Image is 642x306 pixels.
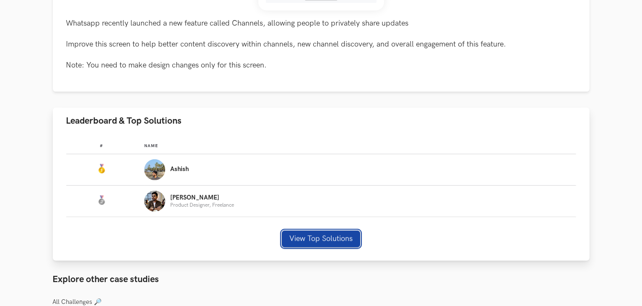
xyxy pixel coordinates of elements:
[144,159,165,180] img: Profile photo
[170,166,189,173] p: Ashish
[144,143,158,148] span: Name
[96,195,107,205] img: Silver Medal
[53,108,590,134] button: Leaderboard & Top Solutions
[170,194,234,201] p: [PERSON_NAME]
[53,274,590,285] h3: Explore other case studies
[66,18,576,71] p: Whatsapp recently launched a new feature called Channels, allowing people to privately share upda...
[170,202,234,208] p: Product Designer, Freelance
[66,115,182,127] span: Leaderboard & Top Solutions
[96,164,107,174] img: Gold Medal
[144,191,165,212] img: Profile photo
[282,231,360,247] button: View Top Solutions
[53,298,590,306] h3: All Challenges 🔎
[53,134,590,261] div: Leaderboard & Top Solutions
[66,137,576,217] table: Leaderboard
[100,143,103,148] span: #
